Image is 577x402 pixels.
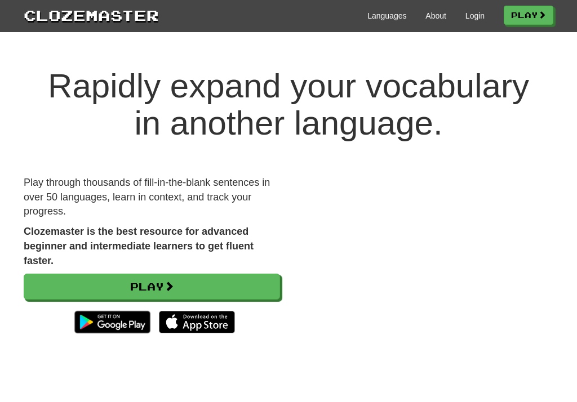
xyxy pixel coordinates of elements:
a: Login [465,10,485,21]
img: Download_on_the_App_Store_Badge_US-UK_135x40-25178aeef6eb6b83b96f5f2d004eda3bffbb37122de64afbaef7... [159,311,235,333]
a: Languages [367,10,406,21]
a: About [425,10,446,21]
img: Get it on Google Play [69,305,156,339]
a: Play [504,6,553,25]
a: Play [24,274,280,300]
strong: Clozemaster is the best resource for advanced beginner and intermediate learners to get fluent fa... [24,226,254,266]
a: Clozemaster [24,5,159,25]
p: Play through thousands of fill-in-the-blank sentences in over 50 languages, learn in context, and... [24,176,280,219]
